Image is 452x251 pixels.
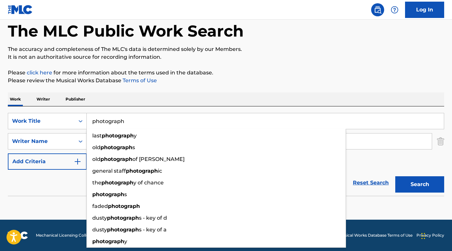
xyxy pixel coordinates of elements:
p: Please review the Musical Works Database [8,77,444,85]
strong: photograph [107,227,139,233]
a: Log In [405,2,444,18]
p: Please for more information about the terms used in the database. [8,69,444,77]
h1: The MLC Public Work Search [8,21,244,41]
img: logo [8,231,28,239]
div: Writer Name [12,137,71,145]
p: Publisher [64,92,87,106]
span: Mechanical Licensing Collective © 2025 [36,232,112,238]
button: Add Criteria [8,153,87,170]
span: y [124,238,127,244]
a: click here [27,70,52,76]
strong: photograph [101,180,133,186]
a: Musical Works Database Terms of Use [339,232,413,238]
span: y of chance [133,180,164,186]
strong: photograph [126,168,158,174]
span: old [92,144,100,150]
img: MLC Logo [8,5,33,14]
img: help [391,6,399,14]
span: dusty [92,227,107,233]
strong: photograph [100,144,132,150]
div: Help [388,3,401,16]
strong: photograph [92,238,124,244]
form: Search Form [8,113,444,196]
span: general staff [92,168,126,174]
span: s - key of a [139,227,167,233]
span: faded [92,203,108,209]
span: dusty [92,215,107,221]
p: The accuracy and completeness of The MLC's data is determined solely by our Members. [8,45,444,53]
span: the [92,180,101,186]
iframe: Chat Widget [419,220,452,251]
span: s [124,191,127,197]
strong: photograph [102,133,134,139]
span: of [PERSON_NAME] [132,156,185,162]
img: search [374,6,382,14]
div: Glisser [421,226,425,246]
span: ic [158,168,162,174]
a: Terms of Use [121,77,157,84]
button: Search [395,176,444,193]
p: Writer [35,92,52,106]
a: Reset Search [350,176,392,190]
div: Widget de chat [419,220,452,251]
strong: photograph [107,215,139,221]
img: 9d2ae6d4665cec9f34b9.svg [74,158,82,165]
div: Work Title [12,117,71,125]
p: It is not an authoritative source for recording information. [8,53,444,61]
img: Delete Criterion [437,133,444,149]
a: Privacy Policy [416,232,444,238]
span: s [132,144,135,150]
p: Work [8,92,23,106]
a: Public Search [371,3,384,16]
span: last [92,133,102,139]
span: old [92,156,100,162]
strong: photograph [108,203,140,209]
span: s - key of d [139,215,167,221]
span: y [134,133,137,139]
strong: photograph [100,156,132,162]
strong: photograph [92,191,124,197]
